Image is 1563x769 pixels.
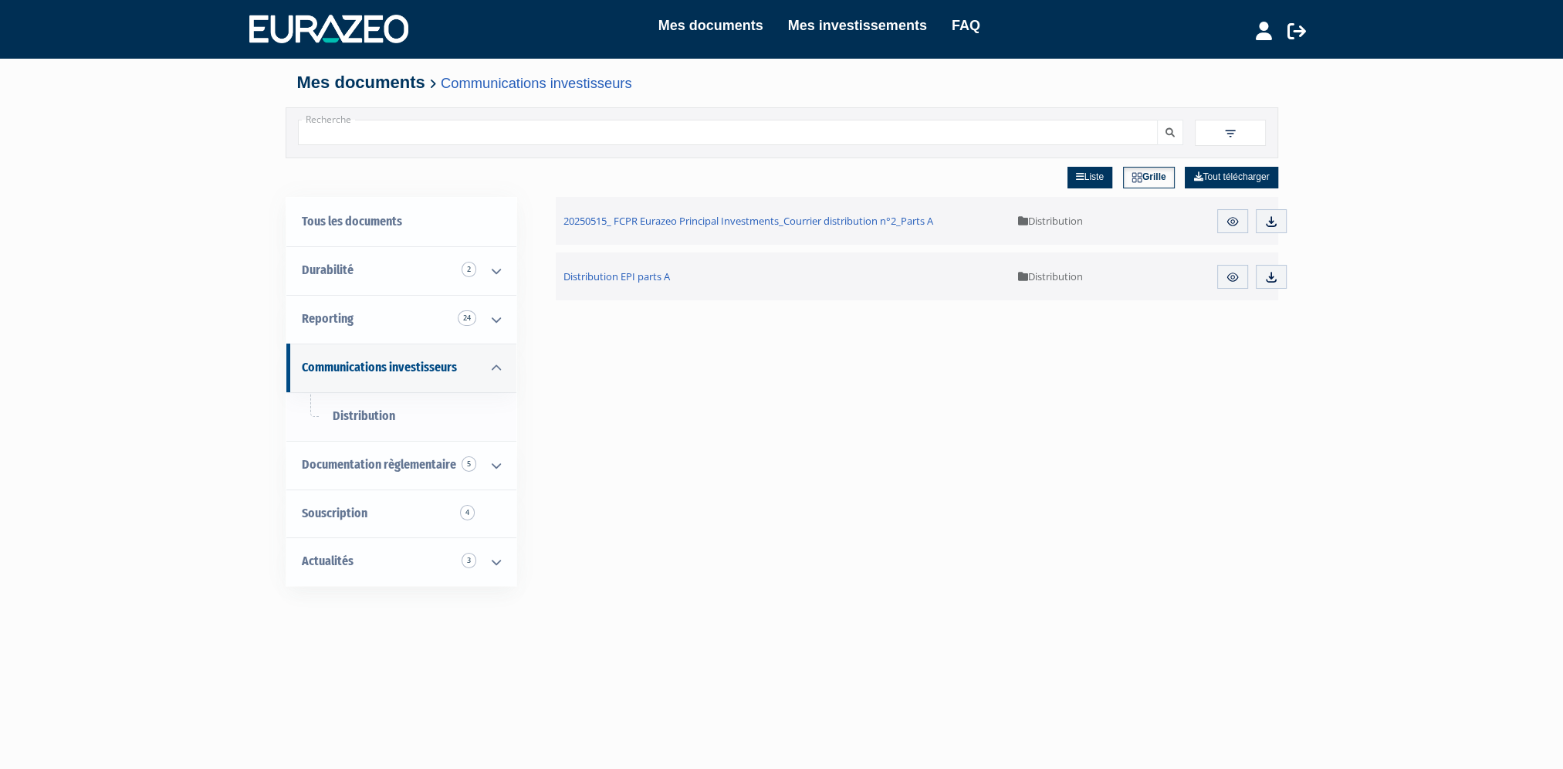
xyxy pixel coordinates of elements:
[460,505,475,520] span: 4
[1018,269,1083,283] span: Distribution
[556,197,1011,245] a: 20250515_ FCPR Eurazeo Principal Investments_Courrier distribution n°2_Parts A
[462,456,476,472] span: 5
[286,198,516,246] a: Tous les documents
[302,506,367,520] span: Souscription
[333,408,395,423] span: Distribution
[1223,127,1237,141] img: filter.svg
[302,457,456,472] span: Documentation règlementaire
[249,15,408,42] img: 1732889491-logotype_eurazeo_blanc_rvb.png
[302,554,354,568] span: Actualités
[1185,167,1277,188] a: Tout télécharger
[302,263,354,277] span: Durabilité
[458,310,476,326] span: 24
[556,252,1011,300] a: Distribution EPI parts A
[1226,270,1240,284] img: eye.svg
[286,246,516,295] a: Durabilité 2
[302,360,457,374] span: Communications investisseurs
[286,537,516,586] a: Actualités 3
[441,75,632,91] a: Communications investisseurs
[298,120,1158,145] input: Recherche
[286,441,516,490] a: Documentation règlementaire 5
[563,269,670,283] span: Distribution EPI parts A
[286,344,516,392] a: Communications investisseurs
[1123,167,1175,188] a: Grille
[286,392,516,441] a: Distribution
[788,15,927,36] a: Mes investissements
[297,73,1267,92] h4: Mes documents
[952,15,980,36] a: FAQ
[1226,215,1240,229] img: eye.svg
[1264,215,1278,229] img: download.svg
[658,15,763,36] a: Mes documents
[1132,172,1142,183] img: grid.svg
[1067,167,1112,188] a: Liste
[1018,214,1083,228] span: Distribution
[286,490,516,538] a: Souscription4
[563,214,933,228] span: 20250515_ FCPR Eurazeo Principal Investments_Courrier distribution n°2_Parts A
[462,553,476,568] span: 3
[286,295,516,344] a: Reporting 24
[462,262,476,277] span: 2
[1264,270,1278,284] img: download.svg
[302,311,354,326] span: Reporting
